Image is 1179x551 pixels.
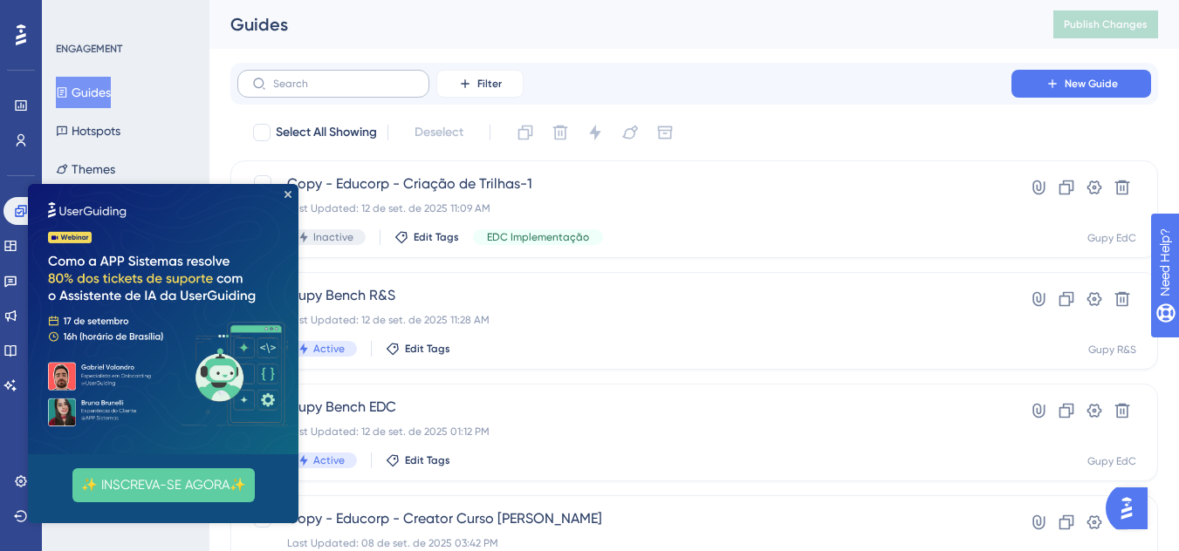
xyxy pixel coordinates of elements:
div: Last Updated: 12 de set. de 2025 11:28 AM [287,313,962,327]
span: Publish Changes [1064,17,1148,31]
button: Themes [56,153,115,185]
span: Active [313,453,345,467]
span: Need Help? [41,4,109,25]
button: Publish Changes [1053,10,1158,38]
span: Inactive [313,230,353,244]
span: Active [313,342,345,356]
span: Gupy Bench EDC [287,397,962,418]
div: Last Updated: 12 de set. de 2025 11:09 AM [287,201,962,215]
span: New Guide [1065,77,1118,91]
span: Copy - Educorp - Creator Curso [PERSON_NAME] [287,508,962,529]
button: ✨ INSCREVA-SE AGORA✨ [45,284,227,318]
span: Copy - Educorp - Criação de Trilhas-1 [287,173,962,194]
input: Search [273,78,415,90]
span: Filter [477,77,502,91]
button: Guides [56,77,111,108]
div: Gupy EdC [1087,231,1136,245]
button: Hotspots [56,115,120,146]
div: Close Preview [257,7,264,14]
button: Edit Tags [386,453,450,467]
div: Guides [230,12,1010,37]
button: Filter [436,70,524,98]
div: Gupy R&S [1088,343,1136,357]
span: Edit Tags [405,453,450,467]
span: Select All Showing [276,122,377,143]
span: Edit Tags [405,342,450,356]
span: Edit Tags [414,230,459,244]
iframe: UserGuiding AI Assistant Launcher [1106,482,1158,534]
button: Edit Tags [394,230,459,244]
div: Gupy EdC [1087,454,1136,468]
div: Last Updated: 12 de set. de 2025 01:12 PM [287,425,962,439]
div: Last Updated: 08 de set. de 2025 03:42 PM [287,536,962,550]
button: Edit Tags [386,342,450,356]
button: New Guide [1011,70,1151,98]
span: EDC Implementação [487,230,589,244]
span: Gupy Bench R&S [287,285,962,306]
button: Deselect [399,117,479,148]
div: ENGAGEMENT [56,42,122,56]
span: Deselect [415,122,463,143]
